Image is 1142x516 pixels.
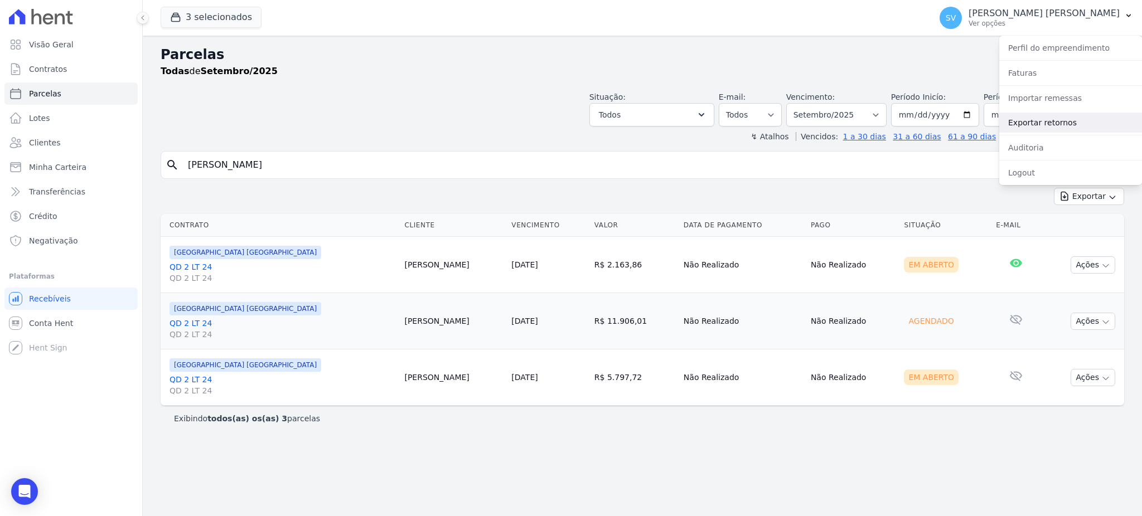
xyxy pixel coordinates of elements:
[4,205,138,227] a: Crédito
[999,138,1142,158] a: Auditoria
[786,93,835,101] label: Vencimento:
[1054,188,1124,205] button: Exportar
[4,82,138,105] a: Parcelas
[589,103,714,126] button: Todos
[969,8,1120,19] p: [PERSON_NAME] [PERSON_NAME]
[4,288,138,310] a: Recebíveis
[29,137,60,148] span: Clientes
[400,293,507,349] td: [PERSON_NAME]
[400,214,507,237] th: Cliente
[207,414,287,423] b: todos(as) os(as) 3
[170,329,395,340] span: QD 2 LT 24
[679,349,806,406] td: Não Realizado
[11,478,38,505] div: Open Intercom Messenger
[29,293,71,304] span: Recebíveis
[806,214,900,237] th: Pago
[161,7,262,28] button: 3 selecionados
[507,214,589,237] th: Vencimento
[4,58,138,80] a: Contratos
[170,358,321,372] span: [GEOGRAPHIC_DATA] [GEOGRAPHIC_DATA]
[4,132,138,154] a: Clientes
[511,373,538,382] a: [DATE]
[161,214,400,237] th: Contrato
[948,132,996,141] a: 61 a 90 dias
[590,214,679,237] th: Valor
[679,214,806,237] th: Data de Pagamento
[931,2,1142,33] button: SV [PERSON_NAME] [PERSON_NAME] Ver opções
[29,211,57,222] span: Crédito
[29,39,74,50] span: Visão Geral
[590,237,679,293] td: R$ 2.163,86
[161,45,1124,65] h2: Parcelas
[4,230,138,252] a: Negativação
[904,257,959,272] div: Em Aberto
[29,318,73,329] span: Conta Hent
[904,313,958,329] div: Agendado
[511,260,538,269] a: [DATE]
[599,108,621,121] span: Todos
[719,93,746,101] label: E-mail:
[170,374,395,396] a: QD 2 LT 24QD 2 LT 24
[181,154,1119,176] input: Buscar por nome do lote ou do cliente
[1071,369,1115,386] button: Ações
[969,19,1120,28] p: Ver opções
[170,302,321,315] span: [GEOGRAPHIC_DATA] [GEOGRAPHIC_DATA]
[999,113,1142,133] a: Exportar retornos
[946,14,956,22] span: SV
[590,349,679,406] td: R$ 5.797,72
[806,349,900,406] td: Não Realizado
[679,237,806,293] td: Não Realizado
[590,293,679,349] td: R$ 11.906,01
[899,214,991,237] th: Situação
[984,91,1072,103] label: Período Fim:
[843,132,886,141] a: 1 a 30 dias
[29,88,61,99] span: Parcelas
[999,38,1142,58] a: Perfil do empreendimento
[589,93,626,101] label: Situação:
[170,272,395,284] span: QD 2 LT 24
[1071,256,1115,274] button: Ações
[166,158,179,172] i: search
[999,163,1142,183] a: Logout
[796,132,838,141] label: Vencidos:
[4,107,138,129] a: Lotes
[904,369,959,385] div: Em Aberto
[679,293,806,349] td: Não Realizado
[806,237,900,293] td: Não Realizado
[170,261,395,284] a: QD 2 LT 24QD 2 LT 24
[999,63,1142,83] a: Faturas
[999,88,1142,108] a: Importar remessas
[201,66,278,76] strong: Setembro/2025
[991,214,1040,237] th: E-mail
[174,413,320,424] p: Exibindo parcelas
[170,385,395,396] span: QD 2 LT 24
[751,132,788,141] label: ↯ Atalhos
[4,181,138,203] a: Transferências
[161,65,278,78] p: de
[511,317,538,325] a: [DATE]
[29,162,86,173] span: Minha Carteira
[29,186,85,197] span: Transferências
[1071,313,1115,330] button: Ações
[4,33,138,56] a: Visão Geral
[170,318,395,340] a: QD 2 LT 24QD 2 LT 24
[161,66,190,76] strong: Todas
[891,93,946,101] label: Período Inicío:
[29,235,78,246] span: Negativação
[4,312,138,334] a: Conta Hent
[29,64,67,75] span: Contratos
[400,349,507,406] td: [PERSON_NAME]
[806,293,900,349] td: Não Realizado
[4,156,138,178] a: Minha Carteira
[170,246,321,259] span: [GEOGRAPHIC_DATA] [GEOGRAPHIC_DATA]
[400,237,507,293] td: [PERSON_NAME]
[29,113,50,124] span: Lotes
[9,270,133,283] div: Plataformas
[893,132,941,141] a: 31 a 60 dias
